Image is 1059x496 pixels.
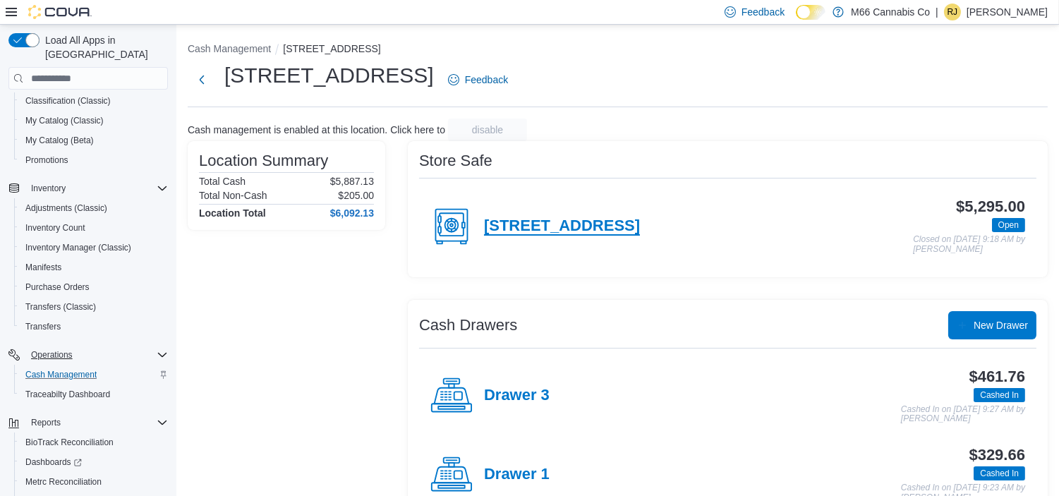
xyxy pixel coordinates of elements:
button: Transfers [14,317,174,337]
span: Feedback [742,5,785,19]
span: Cash Management [25,369,97,380]
input: Dark Mode [796,5,825,20]
span: Manifests [20,259,168,276]
button: disable [448,119,527,141]
nav: An example of EuiBreadcrumbs [188,42,1048,59]
span: Traceabilty Dashboard [25,389,110,400]
span: Inventory Manager (Classic) [25,242,131,253]
span: BioTrack Reconciliation [20,434,168,451]
span: Purchase Orders [25,282,90,293]
span: Traceabilty Dashboard [20,386,168,403]
button: Adjustments (Classic) [14,198,174,218]
a: Manifests [20,259,67,276]
span: Cash Management [20,366,168,383]
a: Inventory Count [20,219,91,236]
h1: [STREET_ADDRESS] [224,61,434,90]
a: My Catalog (Beta) [20,132,99,149]
span: Adjustments (Classic) [25,202,107,214]
span: Purchase Orders [20,279,168,296]
span: Load All Apps in [GEOGRAPHIC_DATA] [40,33,168,61]
span: Inventory Manager (Classic) [20,239,168,256]
p: Cash management is enabled at this location. Click here to [188,124,445,135]
h4: Drawer 3 [484,387,550,405]
span: Operations [25,346,168,363]
span: Adjustments (Classic) [20,200,168,217]
span: Inventory [31,183,66,194]
span: Metrc Reconciliation [20,473,168,490]
a: Classification (Classic) [20,92,116,109]
span: Operations [31,349,73,361]
button: Promotions [14,150,174,170]
h3: Location Summary [199,152,328,169]
h4: Drawer 1 [484,466,550,484]
span: Promotions [20,152,168,169]
span: Open [998,219,1019,231]
a: Inventory Manager (Classic) [20,239,137,256]
h3: $329.66 [969,447,1025,464]
a: Dashboards [14,452,174,472]
h4: $6,092.13 [330,207,374,219]
span: My Catalog (Classic) [20,112,168,129]
span: New Drawer [974,318,1028,332]
span: Manifests [25,262,61,273]
button: Classification (Classic) [14,91,174,111]
button: New Drawer [948,311,1036,339]
button: [STREET_ADDRESS] [283,43,380,54]
button: BioTrack Reconciliation [14,433,174,452]
span: Inventory Count [25,222,85,234]
p: $5,887.13 [330,176,374,187]
span: Dashboards [25,456,82,468]
h6: Total Cash [199,176,246,187]
span: My Catalog (Beta) [25,135,94,146]
p: Closed on [DATE] 9:18 AM by [PERSON_NAME] [913,235,1025,254]
h6: Total Non-Cash [199,190,267,201]
button: Manifests [14,258,174,277]
a: My Catalog (Classic) [20,112,109,129]
button: Operations [3,345,174,365]
button: Transfers (Classic) [14,297,174,317]
span: My Catalog (Classic) [25,115,104,126]
p: $205.00 [338,190,374,201]
p: Cashed In on [DATE] 9:27 AM by [PERSON_NAME] [901,405,1025,424]
h3: $461.76 [969,368,1025,385]
button: Reports [3,413,174,433]
span: RJ [948,4,958,20]
h3: Store Safe [419,152,492,169]
a: BioTrack Reconciliation [20,434,119,451]
span: Cashed In [980,467,1019,480]
span: Cashed In [980,389,1019,401]
a: Metrc Reconciliation [20,473,107,490]
button: Metrc Reconciliation [14,472,174,492]
span: Transfers [25,321,61,332]
a: Traceabilty Dashboard [20,386,116,403]
span: BioTrack Reconciliation [25,437,114,448]
h4: Location Total [199,207,266,219]
span: Inventory [25,180,168,197]
span: Cashed In [974,388,1025,402]
span: Transfers (Classic) [20,298,168,315]
button: Inventory Count [14,218,174,238]
span: Classification (Classic) [20,92,168,109]
p: [PERSON_NAME] [967,4,1048,20]
span: My Catalog (Beta) [20,132,168,149]
button: Cash Management [14,365,174,385]
button: My Catalog (Classic) [14,111,174,131]
span: Promotions [25,155,68,166]
a: Promotions [20,152,74,169]
a: Transfers [20,318,66,335]
p: M66 Cannabis Co [851,4,930,20]
span: Reports [25,414,168,431]
a: Cash Management [20,366,102,383]
span: Transfers [20,318,168,335]
span: Reports [31,417,61,428]
h3: $5,295.00 [956,198,1025,215]
button: Cash Management [188,43,271,54]
p: | [936,4,938,20]
button: Inventory [3,179,174,198]
span: Dashboards [20,454,168,471]
span: Feedback [465,73,508,87]
a: Dashboards [20,454,87,471]
button: Inventory Manager (Classic) [14,238,174,258]
span: Inventory Count [20,219,168,236]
